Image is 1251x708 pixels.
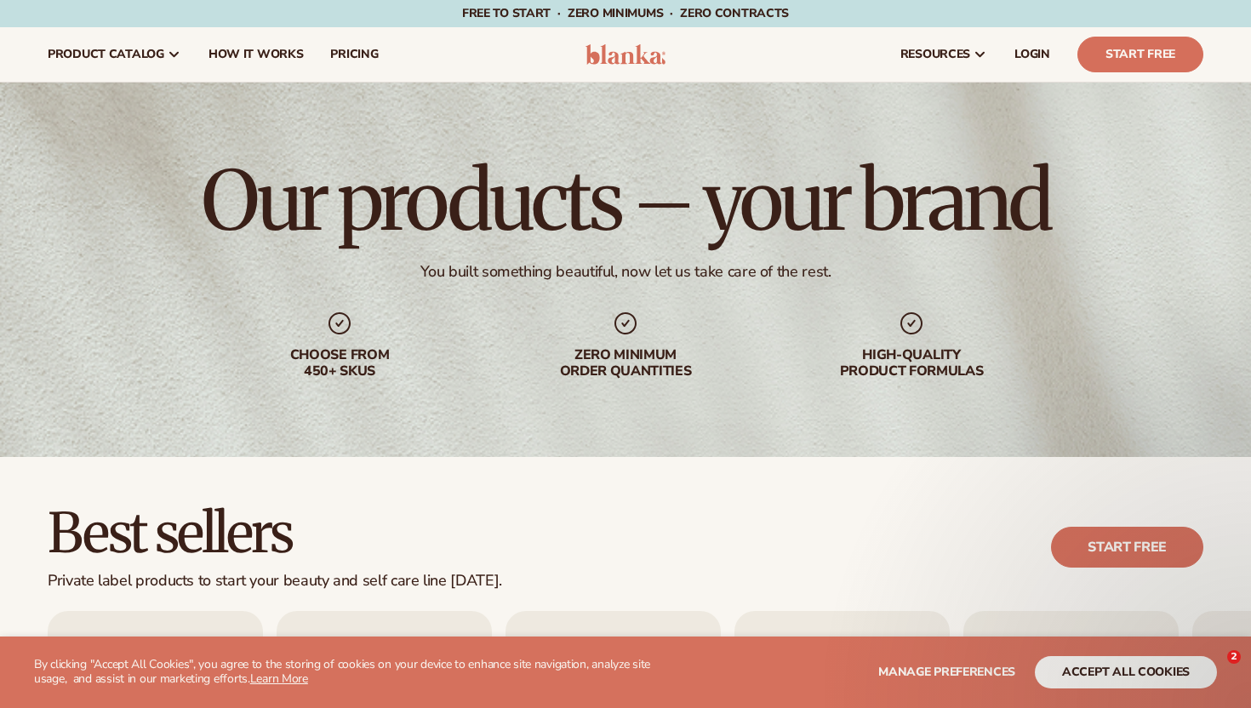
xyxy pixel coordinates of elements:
[1014,48,1050,61] span: LOGIN
[34,658,665,687] p: By clicking "Accept All Cookies", you agree to the storing of cookies on your device to enhance s...
[330,48,378,61] span: pricing
[517,347,734,380] div: Zero minimum order quantities
[195,27,317,82] a: How It Works
[586,44,666,65] img: logo
[48,572,502,591] div: Private label products to start your beauty and self care line [DATE].
[48,48,164,61] span: product catalog
[48,505,502,562] h2: Best sellers
[462,5,789,21] span: Free to start · ZERO minimums · ZERO contracts
[900,48,970,61] span: resources
[878,656,1015,688] button: Manage preferences
[803,347,1020,380] div: High-quality product formulas
[34,27,195,82] a: product catalog
[208,48,304,61] span: How It Works
[1035,656,1217,688] button: accept all cookies
[887,27,1001,82] a: resources
[1077,37,1203,72] a: Start Free
[1227,650,1241,664] span: 2
[1192,650,1233,691] iframe: Intercom live chat
[202,160,1049,242] h1: Our products – your brand
[231,347,448,380] div: Choose from 450+ Skus
[317,27,391,82] a: pricing
[878,664,1015,680] span: Manage preferences
[250,671,308,687] a: Learn More
[1001,27,1064,82] a: LOGIN
[420,262,831,282] div: You built something beautiful, now let us take care of the rest.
